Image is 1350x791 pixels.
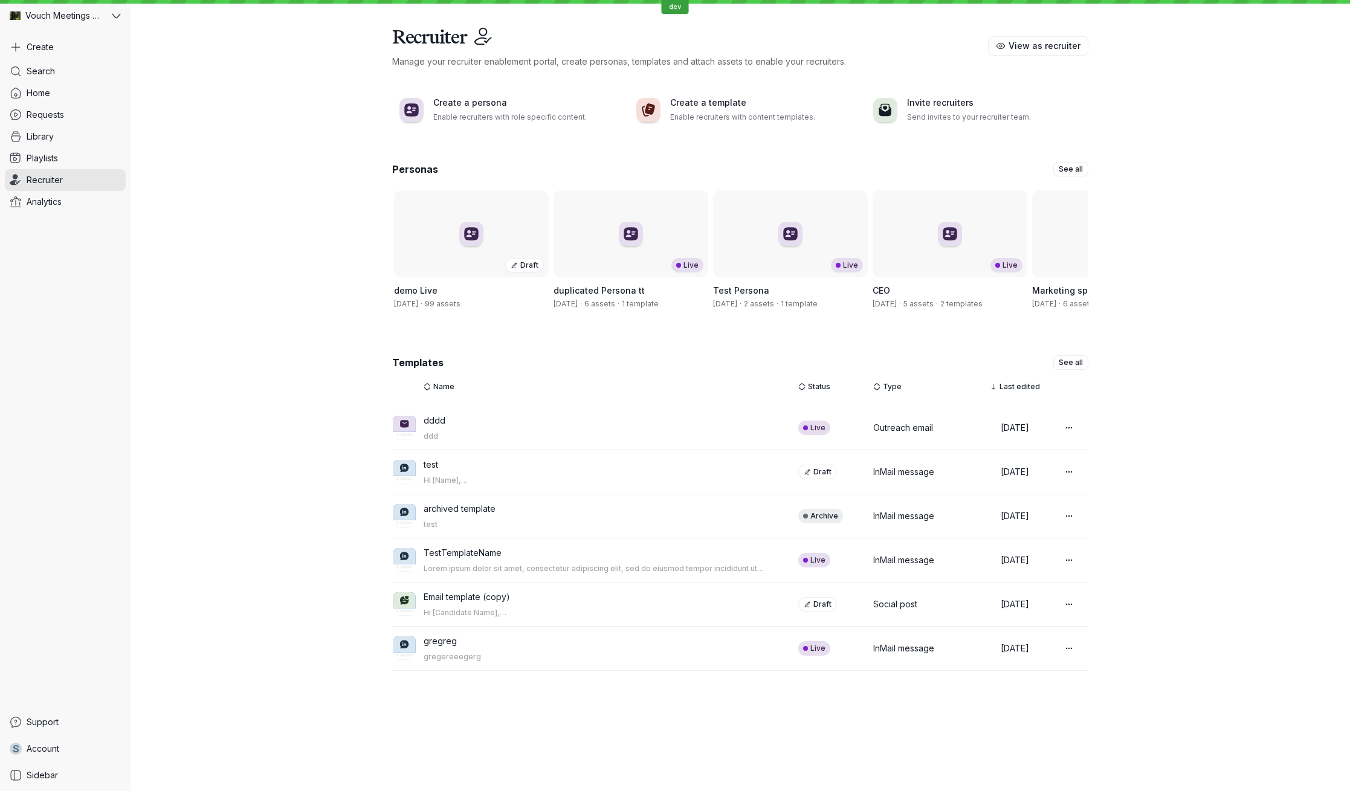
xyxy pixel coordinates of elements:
a: archived templatetestArchiveInMail message[DATE]More actions [392,494,1088,538]
span: Support [27,716,59,728]
p: Send invites to your recruiter team. [907,111,1081,123]
p: ddd [424,431,767,441]
div: Live [831,258,863,273]
a: See all [1053,355,1088,370]
p: [DATE] [1001,422,1029,434]
span: 2 assets [744,299,774,309]
p: [DATE] [1001,510,1029,522]
a: Support [5,711,126,733]
a: testHi [Name],DraftInMail message[DATE]More actions [392,450,1088,494]
div: Draft [798,597,837,612]
button: Create [5,36,126,58]
p: InMail message [873,510,934,522]
span: 6 assets [1063,299,1094,309]
p: archived template [424,503,767,515]
a: gregreggregereeegergLiveInMail message[DATE]More actions [392,627,1088,671]
button: Vouch Meetings Demo avatarVouch Meetings Demo [5,5,126,27]
h3: Create a persona [433,97,607,109]
p: Manage your recruiter enablement portal, create personas, templates and attach assets to enable y... [392,56,988,68]
span: · [418,299,425,309]
button: More actions [1059,595,1079,614]
p: gregereeegerg [424,652,767,662]
button: View as recruiter [988,36,1088,56]
p: Social post [873,598,917,610]
span: Test Persona [713,285,769,295]
span: [DATE] [394,299,418,308]
button: Name [424,379,454,394]
span: See all [1059,357,1083,369]
a: Recruiter [5,169,126,191]
p: InMail message [873,642,934,654]
p: Enable recruiters with role specific content. [433,111,607,123]
div: Vouch Meetings Demo [5,5,109,27]
img: Vouch Meetings Demo avatar [10,10,21,21]
button: Status [798,379,830,394]
div: Live [798,641,830,656]
span: 1 template [622,299,659,309]
span: 2 templates [940,299,983,309]
a: Email template (copy)Hi [Candidate Name],DraftSocial post[DATE]More actions [392,583,1088,627]
h3: Templates [392,356,444,369]
span: [DATE] [713,299,737,308]
a: Analytics [5,191,126,213]
p: [DATE] [1001,598,1029,610]
div: Live [798,421,830,435]
span: Recruiter [27,174,63,186]
button: More actions [1059,418,1079,437]
span: Create [27,41,54,53]
span: Analytics [27,196,62,208]
p: Hi [Candidate Name], [424,608,767,618]
span: [DATE] [1032,299,1056,308]
span: 1 template [781,299,818,309]
span: View as recruiter [1009,40,1080,52]
p: InMail message [873,554,934,566]
p: Lorem ipsum dolor sit amet, consectetur adipiscing elit, sed do eiusmod tempor incididunt ut labo... [424,564,767,573]
span: Vouch Meetings Demo [25,10,103,22]
div: Live [990,258,1022,273]
span: · [774,299,781,309]
a: Library [5,126,126,147]
p: test [424,520,767,529]
span: Account [27,743,59,755]
span: Last edited [1000,381,1040,393]
span: Home [27,87,50,99]
button: Last edited [984,379,1045,394]
span: 6 assets [584,299,615,309]
span: · [1056,299,1063,309]
p: Enable recruiters with content templates. [670,111,844,123]
span: [DATE] [554,299,578,308]
p: InMail message [873,466,934,478]
div: Draft [505,258,544,273]
p: [DATE] [1001,466,1029,478]
div: Archive [798,509,843,523]
button: More actions [1059,639,1079,658]
p: Email template (copy) [424,591,767,603]
span: Status [808,381,830,393]
a: Playlists [5,147,126,169]
p: dddd [424,415,767,427]
h1: Recruiter [392,24,467,48]
span: Playlists [27,152,58,164]
span: Sidebar [27,769,58,781]
a: TestTemplateNameLorem ipsum dolor sit amet, consectetur adipiscing elit, sed do eiusmod tempor in... [392,538,1088,583]
span: · [897,299,903,309]
span: duplicated Persona tt [554,285,645,295]
p: Outreach email [873,422,933,434]
span: Search [27,65,55,77]
span: Requests [27,109,64,121]
a: Home [5,82,126,104]
div: Live [671,258,703,273]
button: More actions [1059,506,1079,526]
p: Hi [Name], [424,476,767,485]
div: Live [798,553,830,567]
span: demo Live [394,285,438,295]
button: Type [873,379,902,394]
a: Search [5,60,126,82]
button: More actions [1059,550,1079,570]
a: SAccount [5,738,126,760]
h3: Create a template [670,97,844,109]
span: · [578,299,584,309]
p: [DATE] [1001,642,1029,654]
span: 5 assets [903,299,934,309]
span: Marketing specialist [1032,285,1119,295]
